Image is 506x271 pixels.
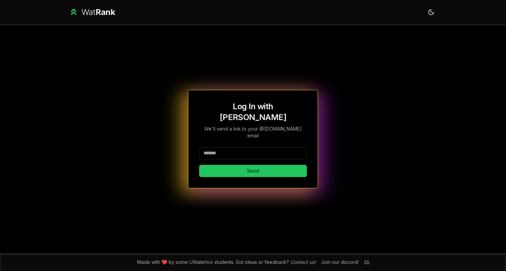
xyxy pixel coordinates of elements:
[321,259,359,266] div: Join our discord!
[137,259,316,266] span: Made with ❤️ by some UWaterloo students. Got ideas or feedback?
[199,101,307,123] h1: Log In with [PERSON_NAME]
[199,165,307,177] button: Send
[69,7,115,18] a: WatRank
[199,125,307,139] p: We'll send a link to your @[DOMAIN_NAME] email
[96,7,115,17] span: Rank
[290,259,316,265] a: Contact us!
[81,7,115,18] div: Wat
